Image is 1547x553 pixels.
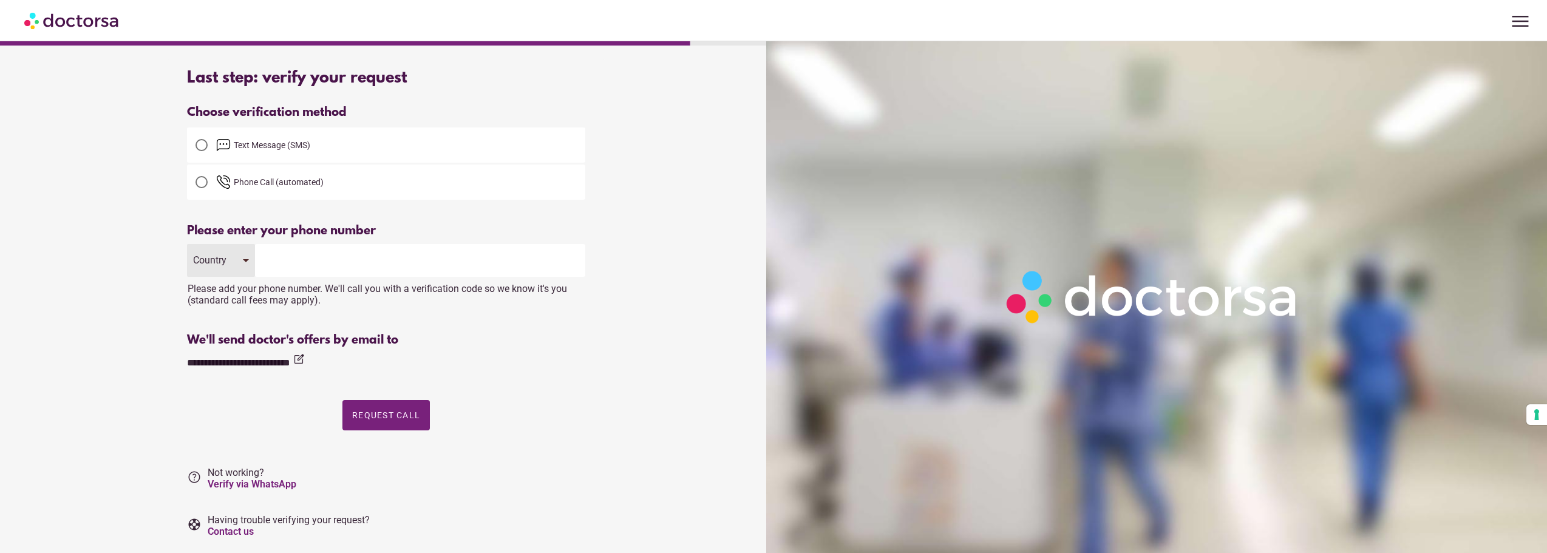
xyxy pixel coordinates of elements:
div: Last step: verify your request [187,69,585,87]
div: Please enter your phone number [187,224,585,238]
a: Contact us [208,526,254,537]
img: phone [216,175,231,189]
div: Please add your phone number. We'll call you with a verification code so we know it's you (standa... [187,277,585,306]
i: edit_square [293,353,305,365]
a: Verify via WhatsApp [208,478,296,490]
img: Logo-Doctorsa-trans-White-partial-flat.png [998,262,1308,331]
i: help [187,470,202,484]
div: We'll send doctor's offers by email to [187,333,585,347]
span: Having trouble verifying your request? [208,514,370,537]
span: Phone Call (automated) [234,177,324,187]
span: Request Call [352,410,420,420]
button: Your consent preferences for tracking technologies [1526,404,1547,425]
span: menu [1509,10,1532,33]
button: Request Call [342,400,430,430]
div: Country [193,254,231,266]
span: Not working? [208,467,296,490]
i: support [187,517,202,532]
div: Choose verification method [187,106,585,120]
img: email [216,138,231,152]
span: Text Message (SMS) [234,140,310,150]
img: Doctorsa.com [24,7,120,34]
